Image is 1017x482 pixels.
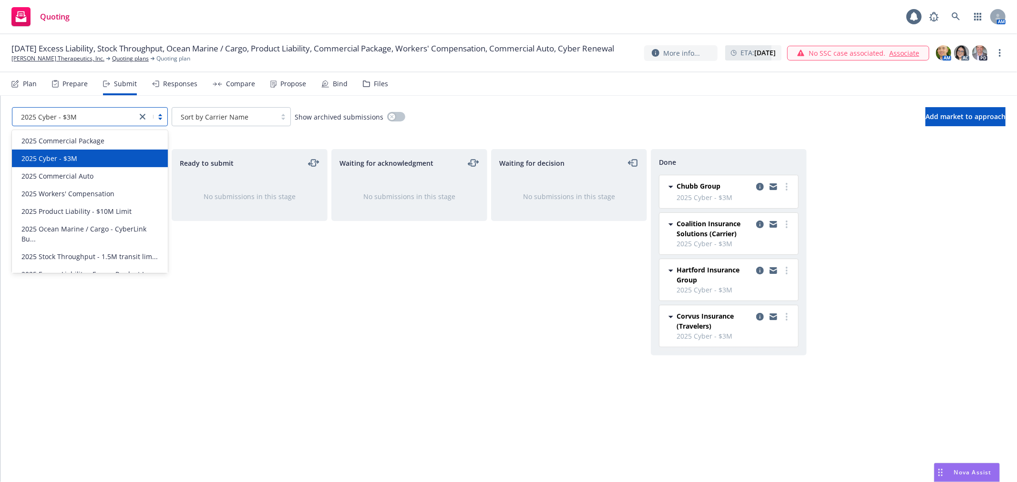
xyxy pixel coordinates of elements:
span: Coalition Insurance Solutions (Carrier) [677,219,752,239]
span: Show archived submissions [295,112,383,122]
span: Waiting for acknowledgment [339,158,433,168]
span: 2025 Commercial Package [21,136,104,146]
div: Propose [280,80,306,88]
a: Search [946,7,966,26]
button: More info... [644,45,718,61]
span: 2025 Cyber - $3M [677,192,792,202]
a: copy logging email [768,265,779,276]
strong: [DATE] [754,48,776,57]
a: copy logging email [768,219,779,230]
span: 2025 Cyber - $3M [21,112,77,122]
a: Quoting [8,3,73,30]
div: Plan [23,80,37,88]
div: Prepare [62,80,88,88]
span: ETA : [740,48,776,58]
button: Nova Assist [934,463,1000,482]
div: Submit [114,80,137,88]
span: 2025 Stock Throughput - 1.5M transit lim... [21,251,158,261]
span: [DATE] Excess Liability, Stock Throughput, Ocean Marine / Cargo, Product Liability, Commercial Pa... [11,43,614,54]
button: Add market to approach [925,107,1006,126]
a: [PERSON_NAME] Therapeutics, Inc. [11,54,104,63]
span: Nova Assist [954,468,992,476]
div: Responses [163,80,197,88]
span: 2025 Ocean Marine / Cargo - CyberLink Bu... [21,224,162,244]
span: No SSC case associated. [809,48,885,58]
span: 2025 Cyber - $3M [677,331,792,341]
a: copy logging email [754,181,766,192]
span: Sort by Carrier Name [181,112,248,122]
a: more [781,265,792,276]
span: More info... [663,48,700,58]
a: Switch app [968,7,987,26]
div: Bind [333,80,348,88]
div: No submissions in this stage [347,191,472,201]
img: photo [954,45,969,60]
span: 2025 Cyber - $3M [17,112,132,122]
span: Done [659,157,676,167]
a: moveLeft [627,157,639,169]
span: Chubb Group [677,181,720,191]
span: 2025 Product Liability - $10M Limit [21,206,132,216]
span: 2025 Commercial Auto [21,171,93,181]
a: copy logging email [768,311,779,322]
a: more [781,219,792,230]
a: more [781,311,792,322]
span: 2025 Cyber - $3M [21,153,77,163]
div: Files [374,80,388,88]
a: copy logging email [754,219,766,230]
span: Waiting for decision [499,158,565,168]
a: Quoting plans [112,54,149,63]
div: No submissions in this stage [507,191,631,201]
span: 2025 Cyber - $3M [677,285,792,295]
span: Quoting plan [156,54,190,63]
span: 2025 Workers' Compensation [21,189,114,199]
a: Report a Bug [925,7,944,26]
a: more [994,47,1006,59]
a: more [781,181,792,192]
div: Drag to move [935,463,946,482]
span: Ready to submit [180,158,234,168]
a: copy logging email [754,311,766,322]
img: photo [936,45,951,60]
div: No submissions in this stage [187,191,312,201]
span: Add market to approach [925,112,1006,121]
a: moveLeftRight [308,157,319,169]
span: 2025 Cyber - $3M [677,239,792,249]
a: moveLeftRight [468,157,479,169]
span: Hartford Insurance Group [677,265,752,285]
span: 2025 Excess Liability - Excess Product L... [21,269,151,279]
a: copy logging email [754,265,766,276]
a: Associate [889,48,919,58]
div: Compare [226,80,255,88]
img: photo [972,45,987,60]
span: Sort by Carrier Name [177,112,271,122]
span: Corvus Insurance (Travelers) [677,311,752,331]
a: copy logging email [768,181,779,192]
span: Quoting [40,13,70,20]
a: close [137,111,148,122]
